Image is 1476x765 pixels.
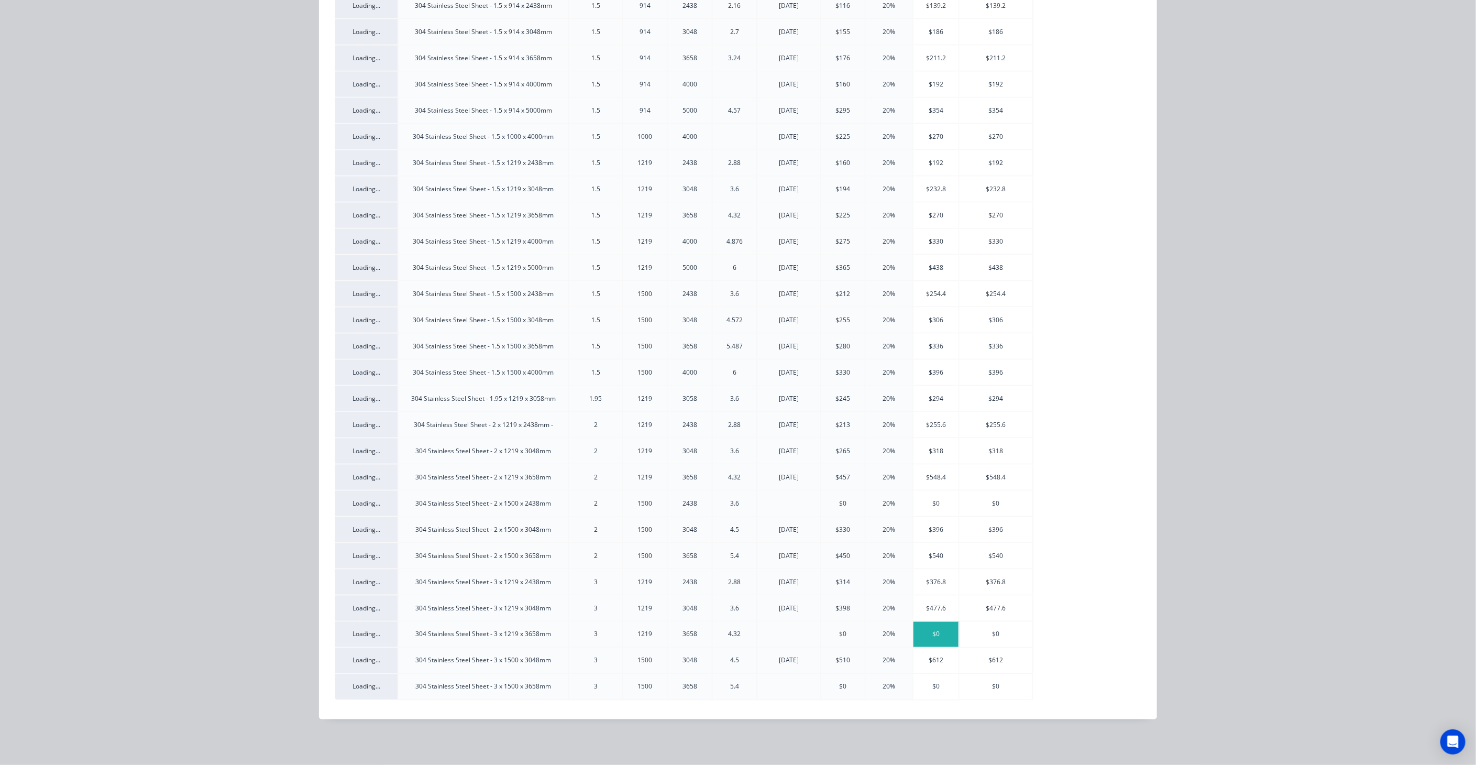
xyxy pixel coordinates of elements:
div: 1.5 [569,263,622,272]
div: $365 [821,263,865,272]
div: [DATE] [757,237,820,246]
div: 3 [569,604,622,613]
div: 1219 [623,394,667,403]
div: 5.4 [713,682,756,692]
div: $116 [821,1,865,10]
div: 304 Stainless Steel Sheet - 1.5 x 1219 x 5000mm [399,263,568,272]
div: 2 [569,499,622,508]
div: $254.4 [913,289,959,299]
div: $280 [821,342,865,351]
div: [DATE] [757,577,820,587]
div: $376.8 [960,577,1032,587]
div: 1.5 [569,315,622,325]
div: $318 [960,446,1032,456]
div: 1219 [623,604,667,613]
div: 2438 [668,158,712,168]
div: [DATE] [757,656,820,665]
div: $548.4 [960,473,1032,482]
div: $438 [913,263,959,272]
div: $192 [913,158,959,168]
div: 3048 [668,27,712,37]
div: 3 [569,630,622,639]
div: $0 [821,630,865,639]
div: 20% [866,184,912,194]
div: [DATE] [757,394,820,403]
div: 2438 [668,577,712,587]
div: 2 [569,420,622,430]
div: 20% [866,473,912,482]
div: 1500 [623,525,667,534]
span: Loading... [353,656,380,665]
div: 20% [866,237,912,246]
div: 3058 [668,394,712,403]
div: 1.5 [569,80,622,89]
div: 1219 [623,211,667,220]
div: 304 Stainless Steel Sheet - 2 x 1219 x 3048mm [399,446,568,456]
div: 5.4 [713,551,756,561]
span: Loading... [353,446,380,455]
div: $396 [960,525,1032,534]
div: $0 [821,682,865,692]
div: 1219 [623,158,667,168]
div: 3.24 [713,53,756,63]
div: $192 [913,80,959,89]
span: Loading... [353,80,380,89]
div: $0 [821,499,865,508]
div: 1219 [623,577,667,587]
div: [DATE] [757,184,820,194]
div: [DATE] [757,263,820,272]
div: 1500 [623,551,667,561]
div: $0 [913,682,959,692]
span: Loading... [353,473,380,482]
div: 304 Stainless Steel Sheet - 1.5 x 1500 x 3048mm [399,315,568,325]
div: [DATE] [757,342,820,351]
div: 1.5 [569,368,622,377]
div: [DATE] [757,53,820,63]
div: $306 [960,315,1032,325]
div: [DATE] [757,27,820,37]
div: 20% [866,368,912,377]
div: $306 [913,315,959,325]
div: 20% [866,211,912,220]
div: $270 [960,132,1032,141]
span: Loading... [353,551,380,560]
div: 3.6 [713,499,756,508]
div: 20% [866,80,912,89]
div: $265 [821,446,865,456]
div: 1219 [623,237,667,246]
div: 1500 [623,342,667,351]
div: $160 [821,158,865,168]
div: 20% [866,656,912,665]
div: [DATE] [757,473,820,482]
div: 914 [623,80,667,89]
div: [DATE] [757,1,820,10]
div: 304 Stainless Steel Sheet - 1.5 x 914 x 4000mm [399,80,568,89]
div: [DATE] [757,446,820,456]
div: 1500 [623,368,667,377]
div: $330 [960,237,1032,246]
div: $0 [913,499,959,508]
div: 3048 [668,525,712,534]
div: $330 [821,368,865,377]
div: 2 [569,551,622,561]
div: 20% [866,289,912,299]
span: Loading... [353,525,380,534]
div: $186 [960,27,1032,37]
div: $396 [913,525,959,534]
div: $270 [913,211,959,220]
div: $314 [821,577,865,587]
div: $211.2 [960,53,1032,63]
div: 20% [866,263,912,272]
div: 1.5 [569,158,622,168]
div: 304 Stainless Steel Sheet - 1.5 x 914 x 3048mm [399,27,568,37]
div: 304 Stainless Steel Sheet - 1.5 x 1219 x 3658mm [399,211,568,220]
div: 4.572 [713,315,756,325]
div: 304 Stainless Steel Sheet - 3 x 1219 x 2438mm [399,577,568,587]
div: 3048 [668,184,712,194]
div: $139.2 [960,1,1032,10]
div: 1500 [623,499,667,508]
div: $155 [821,27,865,37]
span: Loading... [353,27,380,36]
div: 2.16 [713,1,756,10]
div: 6 [713,263,756,272]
